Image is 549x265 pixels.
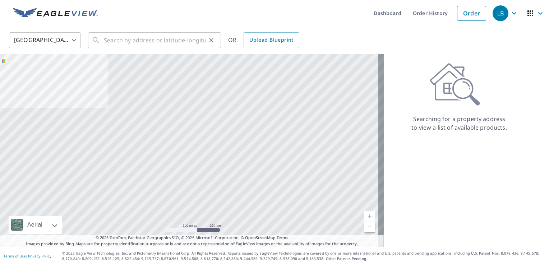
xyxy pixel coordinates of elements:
[9,216,62,234] div: Aerial
[206,35,216,45] button: Clear
[277,235,289,240] a: Terms
[4,254,51,258] p: |
[364,211,375,222] a: Current Level 5, Zoom In
[245,235,275,240] a: OpenStreetMap
[9,30,81,50] div: [GEOGRAPHIC_DATA]
[28,254,51,259] a: Privacy Policy
[96,235,289,241] span: © 2025 TomTom, Earthstar Geographics SIO, © 2025 Microsoft Corporation, ©
[364,222,375,232] a: Current Level 5, Zoom Out
[25,216,45,234] div: Aerial
[249,36,293,45] span: Upload Blueprint
[104,30,206,50] input: Search by address or latitude-longitude
[244,32,299,48] a: Upload Blueprint
[13,8,98,19] img: EV Logo
[493,5,508,21] div: LB
[457,6,486,21] a: Order
[228,32,299,48] div: OR
[62,251,545,261] p: © 2025 Eagle View Technologies, Inc. and Pictometry International Corp. All Rights Reserved. Repo...
[411,115,507,132] p: Searching for a property address to view a list of available products.
[4,254,26,259] a: Terms of Use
